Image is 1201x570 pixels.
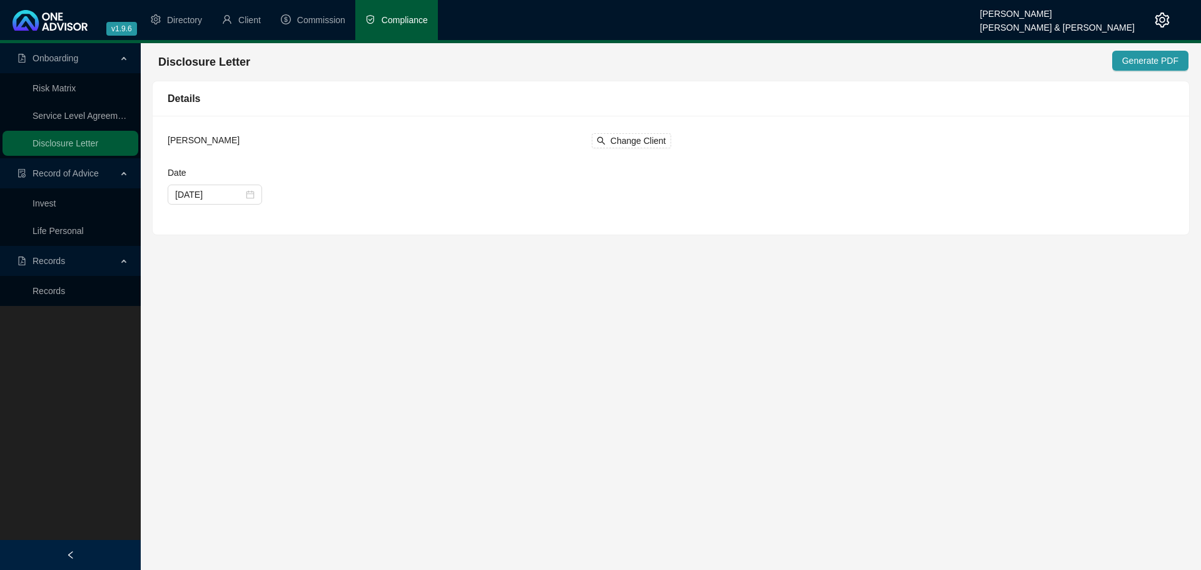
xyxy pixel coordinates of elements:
a: Records [33,286,65,296]
a: Life Personal [33,226,84,236]
a: Disclosure Letter [33,138,98,148]
span: dollar [281,14,291,24]
span: Directory [167,15,202,25]
a: Invest [33,198,56,208]
span: Client [238,15,261,25]
span: search [597,136,606,145]
span: Records [33,256,65,266]
a: Service Level Agreement [33,111,130,121]
img: 2df55531c6924b55f21c4cf5d4484680-logo-light.svg [13,10,88,31]
button: Generate PDF [1112,51,1188,71]
span: file-pdf [18,257,26,265]
a: Risk Matrix [33,83,76,93]
span: Onboarding [33,53,78,63]
span: Commission [297,15,345,25]
span: Record of Advice [33,168,99,178]
div: [PERSON_NAME] & [PERSON_NAME] [980,17,1135,31]
span: Disclosure Letter [158,56,250,68]
span: file-pdf [18,54,26,63]
span: file-done [18,169,26,178]
button: Change Client [592,133,671,148]
span: safety [365,14,375,24]
span: setting [1155,13,1170,28]
input: Date [175,188,243,201]
div: Details [168,91,1174,106]
span: Compliance [382,15,428,25]
span: Generate PDF [1122,54,1178,68]
span: Change Client [611,134,666,148]
span: left [66,551,75,559]
span: v1.9.6 [106,22,137,36]
div: [PERSON_NAME] [980,3,1135,17]
span: setting [151,14,161,24]
label: Date [168,166,195,180]
span: user [222,14,232,24]
span: [PERSON_NAME] [168,135,240,145]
